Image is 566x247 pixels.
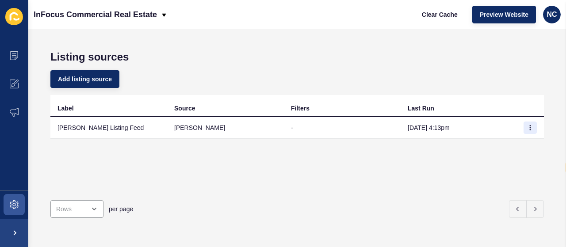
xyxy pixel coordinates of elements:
span: per page [109,205,133,213]
h1: Listing sources [50,51,544,63]
div: Label [57,104,74,113]
td: - [284,117,401,139]
span: Preview Website [480,10,528,19]
button: Preview Website [472,6,536,23]
button: Clear Cache [414,6,465,23]
span: Add listing source [58,75,112,84]
button: Add listing source [50,70,119,88]
span: NC [547,10,557,19]
td: [DATE] 4:13pm [401,117,517,139]
span: Clear Cache [422,10,458,19]
div: Last Run [408,104,434,113]
div: Source [174,104,195,113]
td: [PERSON_NAME] Listing Feed [50,117,167,139]
div: open menu [50,200,103,218]
td: [PERSON_NAME] [167,117,284,139]
div: Filters [291,104,310,113]
p: InFocus Commercial Real Estate [34,4,157,26]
